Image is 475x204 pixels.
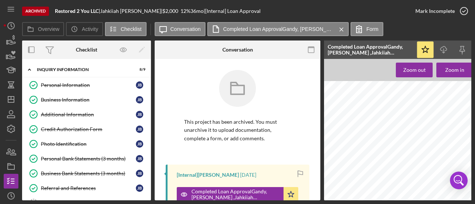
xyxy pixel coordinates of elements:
[344,191,360,196] span: Business
[26,107,147,122] a: Additional InformationJB
[344,134,378,138] span: Loan Officer Email
[155,22,206,36] button: Conversation
[22,22,64,36] button: Overview
[26,181,147,196] a: Referral and ReferencesJB
[240,172,256,178] time: 2024-06-25 00:09
[222,47,253,53] div: Conversation
[344,138,409,142] span: [EMAIL_ADDRESS][DOMAIN_NAME]
[22,7,49,16] div: Archived
[136,170,143,177] div: J B
[162,8,180,14] div: $2,000
[344,120,367,124] span: Loan Officer
[41,141,136,147] div: Photo Identification
[344,160,371,164] span: Name of Client
[121,26,142,32] label: Checklist
[366,26,379,32] label: Form
[344,165,391,169] span: Jahkiiah [PERSON_NAME]
[41,112,136,117] div: Additional Information
[26,78,147,92] a: Personal InformationJB
[136,81,143,89] div: J B
[26,92,147,107] a: Business InformationJB
[41,97,136,103] div: Business Information
[136,155,143,162] div: J B
[55,8,100,14] div: |
[41,82,136,88] div: Personal Information
[66,22,103,36] button: Activity
[344,125,376,129] span: [PERSON_NAME]
[344,147,368,151] span: Type of Loan
[344,151,368,155] span: Matrix 1 (<3K)
[26,166,147,181] a: Business Bank Statements (3 months)JB
[177,187,298,202] button: Completed Loan ApprovalGandy, [PERSON_NAME] ,Jahkiiah [PERSON_NAME].pdf
[344,109,454,116] span: [PERSON_NAME] Loan Approval
[328,44,412,56] div: Completed Loan ApprovalGandy, [PERSON_NAME] ,Jahkiiah [PERSON_NAME].pdf
[177,172,239,178] div: [Internal] [PERSON_NAME]
[38,26,59,32] label: Overview
[41,156,136,162] div: Personal Bank Statements (3 months)
[190,8,204,14] div: 36 mo
[445,63,464,77] div: Zoom in
[55,8,99,14] b: Restored 2 You LLC
[136,140,143,148] div: J B
[204,8,261,14] div: | [Internal] Loan Approval
[136,184,143,192] div: J B
[184,118,291,143] p: This project has been archived. You must unarchive it to upload documentation, complete a form, o...
[76,47,97,53] div: Checklist
[136,126,143,133] div: J B
[207,22,349,36] button: Completed Loan ApprovalGandy, [PERSON_NAME] ,Jahkiiah [PERSON_NAME].pdf
[41,170,136,176] div: Business Bank Statements (3 months)
[105,22,147,36] button: Checklist
[223,26,334,32] label: Completed Loan ApprovalGandy, [PERSON_NAME] ,Jahkiiah [PERSON_NAME].pdf
[450,172,468,189] div: Open Intercom Messenger
[26,122,147,137] a: Credit Authorization FormJB
[136,96,143,103] div: J B
[136,111,143,118] div: J B
[344,178,444,182] span: F:\_Lending\Client Files\[PERSON_NAME], Jahkiiah jps2b
[403,63,426,77] div: Zoom out
[26,137,147,151] a: Photo IdentificationJB
[132,67,145,72] div: 8 / 9
[41,185,136,191] div: Referral and References
[82,26,98,32] label: Activity
[191,189,280,200] div: Completed Loan ApprovalGandy, [PERSON_NAME] ,Jahkiiah [PERSON_NAME].pdf
[351,22,383,36] button: Form
[415,4,455,18] div: Mark Incomplete
[37,67,127,72] div: INQUIRY INFORMATION
[344,187,398,191] span: Consumer/Business/Housing
[436,63,473,77] button: Zoom in
[41,126,136,132] div: Credit Authorization Form
[408,4,471,18] button: Mark Incomplete
[396,63,433,77] button: Zoom out
[344,173,392,177] span: Customer File Information
[100,8,162,14] div: Jahkiiah [PERSON_NAME] |
[180,8,190,14] div: 12 %
[170,26,201,32] label: Conversation
[26,151,147,166] a: Personal Bank Statements (3 months)JB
